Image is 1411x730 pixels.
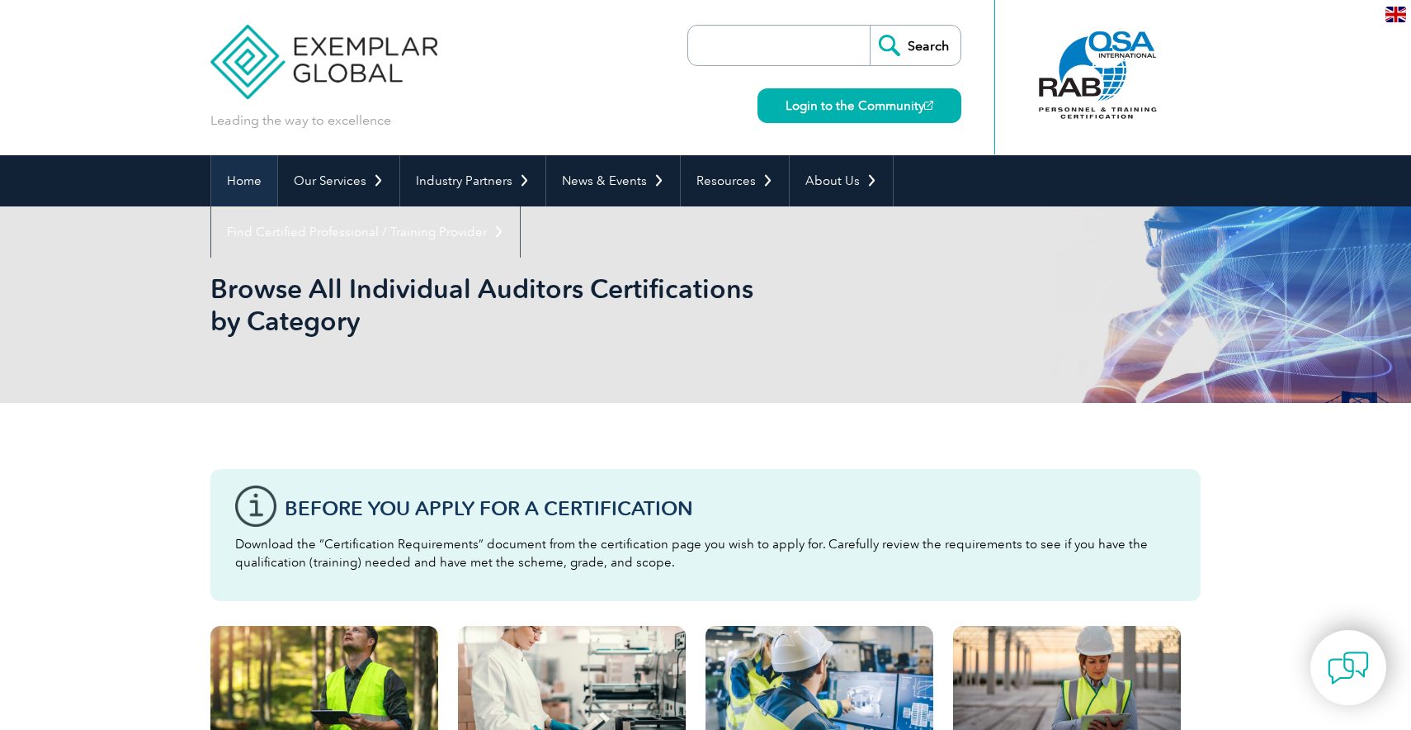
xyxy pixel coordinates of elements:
a: About Us [790,155,893,206]
p: Leading the way to excellence [210,111,391,130]
a: Home [211,155,277,206]
img: en [1385,7,1406,22]
a: Login to the Community [757,88,961,123]
a: Resources [681,155,789,206]
h1: Browse All Individual Auditors Certifications by Category [210,273,844,337]
input: Search [870,26,960,65]
p: Download the “Certification Requirements” document from the certification page you wish to apply ... [235,535,1176,571]
img: open_square.png [924,101,933,110]
a: News & Events [546,155,680,206]
a: Our Services [278,155,399,206]
h3: Before You Apply For a Certification [285,498,1176,519]
img: contact-chat.png [1328,647,1369,689]
a: Industry Partners [400,155,545,206]
a: Find Certified Professional / Training Provider [211,206,520,258]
